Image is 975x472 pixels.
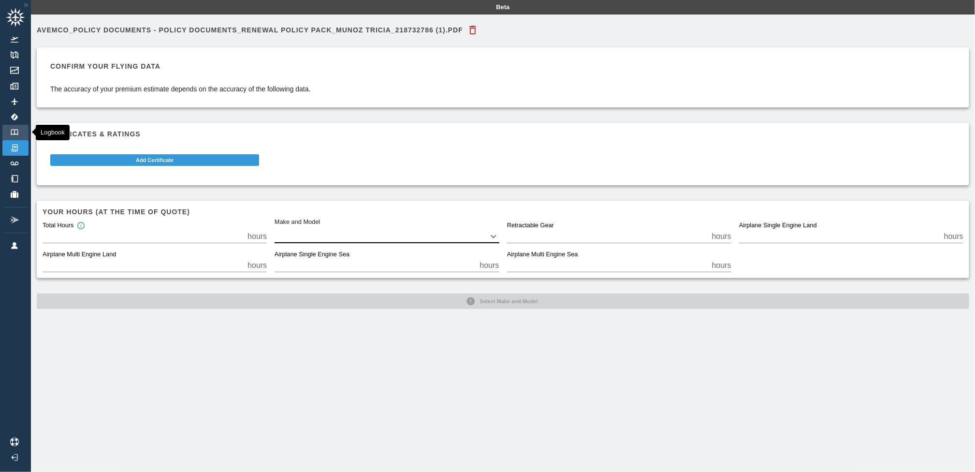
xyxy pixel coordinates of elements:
[507,251,578,259] label: Airplane Multi Engine Sea
[50,84,311,94] p: The accuracy of your premium estimate depends on the accuracy of the following data.
[739,221,817,230] label: Airplane Single Engine Land
[480,260,499,271] p: hours
[43,251,116,259] label: Airplane Multi Engine Land
[247,260,267,271] p: hours
[37,27,463,33] h6: Avemco_Policy Documents - Policy Documents_Renewal Policy Pack_MUNOZ TRICIA_218732786 (1).pdf
[712,231,731,242] p: hours
[43,129,963,139] h6: Certificates & Ratings
[43,206,963,217] h6: Your hours (at the time of quote)
[507,221,554,230] label: Retractable Gear
[50,154,259,166] button: Add Certificate
[712,260,731,271] p: hours
[275,218,320,226] label: Make and Model
[247,231,267,242] p: hours
[43,221,85,230] div: Total Hours
[275,251,349,259] label: Airplane Single Engine Sea
[50,61,311,72] h6: Confirm your flying data
[944,231,963,242] p: hours
[76,221,85,230] svg: Total hours in fixed-wing aircraft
